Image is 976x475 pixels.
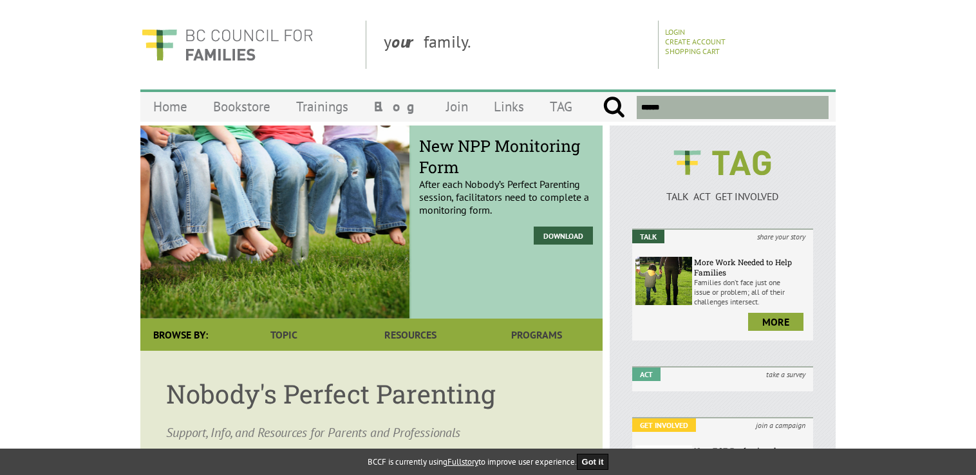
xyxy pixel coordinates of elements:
button: Got it [577,454,609,470]
em: Act [632,368,661,381]
i: take a survey [758,368,813,381]
a: Download [534,227,593,245]
a: Home [140,91,200,122]
a: Topic [221,319,347,351]
a: Bookstore [200,91,283,122]
img: BCCF's TAG Logo [664,138,780,187]
input: Submit [603,96,625,119]
em: Get Involved [632,418,696,432]
p: TALK ACT GET INVOLVED [632,190,813,203]
div: Browse By: [140,319,221,351]
a: TAG [537,91,585,122]
a: Blog [361,91,433,122]
strong: our [391,31,424,52]
a: Links [481,91,537,122]
a: Shopping Cart [665,46,720,56]
h6: New ECE Professional Development Bursaries [694,445,810,466]
p: After each Nobody’s Perfect Parenting session, facilitators need to complete a monitoring form. [419,145,593,216]
a: Login [665,27,685,37]
span: New NPP Monitoring Form [419,135,593,178]
p: Families don’t face just one issue or problem; all of their challenges intersect. [694,277,810,306]
p: Support, Info, and Resources for Parents and Professionals [166,424,577,442]
h6: More Work Needed to Help Families [694,257,810,277]
a: more [748,313,803,331]
div: y family. [373,21,659,69]
img: BC Council for FAMILIES [140,21,314,69]
a: Create Account [665,37,726,46]
em: Talk [632,230,664,243]
a: Fullstory [447,456,478,467]
a: Programs [474,319,600,351]
a: Join [433,91,481,122]
a: Resources [347,319,473,351]
a: TALK ACT GET INVOLVED [632,177,813,203]
i: join a campaign [748,418,813,432]
a: Trainings [283,91,361,122]
h1: Nobody's Perfect Parenting [166,377,577,411]
i: share your story [749,230,813,243]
